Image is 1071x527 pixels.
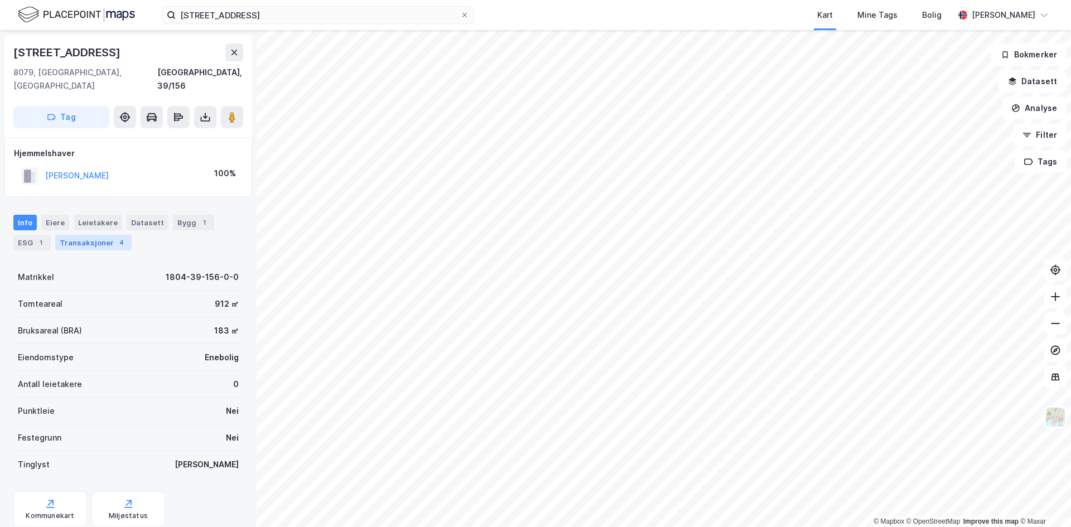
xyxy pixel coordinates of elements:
[214,324,239,337] div: 183 ㎡
[13,106,109,128] button: Tag
[1015,473,1071,527] div: Kontrollprogram for chat
[199,217,210,228] div: 1
[1013,124,1067,146] button: Filter
[127,215,168,230] div: Datasett
[18,297,62,311] div: Tomteareal
[13,235,51,250] div: ESG
[1002,97,1067,119] button: Analyse
[857,8,898,22] div: Mine Tags
[817,8,833,22] div: Kart
[18,270,54,284] div: Matrikkel
[226,431,239,444] div: Nei
[18,431,61,444] div: Festegrunn
[18,5,135,25] img: logo.f888ab2527a4732fd821a326f86c7f29.svg
[18,458,50,471] div: Tinglyst
[41,215,69,230] div: Eiere
[991,43,1067,66] button: Bokmerker
[173,215,214,230] div: Bygg
[55,235,132,250] div: Transaksjoner
[205,351,239,364] div: Enebolig
[116,237,127,248] div: 4
[13,215,37,230] div: Info
[998,70,1067,93] button: Datasett
[215,297,239,311] div: 912 ㎡
[906,518,961,525] a: OpenStreetMap
[972,8,1035,22] div: [PERSON_NAME]
[1015,151,1067,173] button: Tags
[109,511,148,520] div: Miljøstatus
[226,404,239,418] div: Nei
[18,324,82,337] div: Bruksareal (BRA)
[35,237,46,248] div: 1
[18,351,74,364] div: Eiendomstype
[13,66,157,93] div: 8079, [GEOGRAPHIC_DATA], [GEOGRAPHIC_DATA]
[233,378,239,391] div: 0
[874,518,904,525] a: Mapbox
[26,511,74,520] div: Kommunekart
[157,66,243,93] div: [GEOGRAPHIC_DATA], 39/156
[176,7,460,23] input: Søk på adresse, matrikkel, gårdeiere, leietakere eller personer
[166,270,239,284] div: 1804-39-156-0-0
[175,458,239,471] div: [PERSON_NAME]
[922,8,942,22] div: Bolig
[1015,473,1071,527] iframe: Chat Widget
[13,43,123,61] div: [STREET_ADDRESS]
[18,378,82,391] div: Antall leietakere
[963,518,1019,525] a: Improve this map
[74,215,122,230] div: Leietakere
[18,404,55,418] div: Punktleie
[1045,407,1066,428] img: Z
[14,147,243,160] div: Hjemmelshaver
[214,167,236,180] div: 100%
